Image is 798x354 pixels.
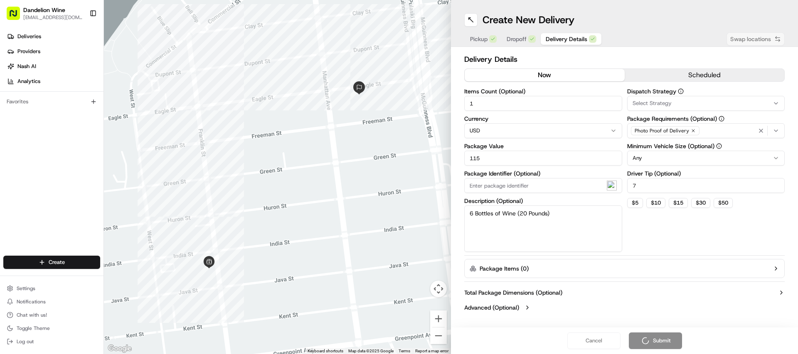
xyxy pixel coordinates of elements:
a: 💻API Documentation [67,182,137,197]
button: Toggle Theme [3,322,100,334]
button: Advanced (Optional) [464,303,785,312]
label: Advanced (Optional) [464,303,519,312]
label: Minimum Vehicle Size (Optional) [627,143,785,149]
a: Report a map error [415,349,448,353]
a: Deliveries [3,30,103,43]
span: Wisdom [PERSON_NAME] [26,151,89,158]
button: Package Items (0) [464,259,785,278]
span: Delivery Details [546,35,587,43]
span: API Documentation [79,186,133,194]
img: 8571987876998_91fb9ceb93ad5c398215_72.jpg [17,79,32,94]
label: Currency [464,116,622,122]
button: Zoom in [430,310,447,327]
input: Enter number of items [464,96,622,111]
button: Dandelion Wine[EMAIL_ADDRESS][DOMAIN_NAME] [3,3,86,23]
span: Create [49,259,65,266]
span: Map data ©2025 Google [348,349,394,353]
img: 1736555255976-a54dd68f-1ca7-489b-9aae-adbdc363a1c4 [17,151,23,158]
img: 1736555255976-a54dd68f-1ca7-489b-9aae-adbdc363a1c4 [17,129,23,136]
label: Total Package Dimensions (Optional) [464,288,562,297]
label: Items Count (Optional) [464,88,622,94]
button: scheduled [625,69,785,81]
a: Nash AI [3,60,103,73]
span: [DATE] [95,151,112,158]
button: $30 [691,198,710,208]
div: 💻 [70,186,77,193]
span: • [90,129,93,135]
img: Google [106,343,133,354]
div: Favorites [3,95,100,108]
button: $50 [714,198,733,208]
span: [DATE] [95,129,112,135]
span: Photo Proof of Delivery [635,127,689,134]
img: npw-badge-icon-locked.svg [607,181,617,190]
h2: Delivery Details [464,54,785,65]
button: Package Requirements (Optional) [719,116,724,122]
button: Keyboard shortcuts [308,348,343,354]
span: Nash AI [17,63,36,70]
input: Enter package identifier [464,178,622,193]
span: Log out [17,338,34,345]
button: Create [3,256,100,269]
label: Package Items ( 0 ) [480,264,529,273]
button: now [465,69,625,81]
span: Wisdom [PERSON_NAME] [26,129,89,135]
button: Total Package Dimensions (Optional) [464,288,785,297]
button: Chat with us! [3,309,100,321]
span: Providers [17,48,40,55]
button: $10 [646,198,665,208]
label: Package Requirements (Optional) [627,116,785,122]
label: Package Value [464,143,622,149]
div: 📗 [8,186,15,193]
a: Providers [3,45,103,58]
button: $15 [669,198,688,208]
span: Analytics [17,78,40,85]
span: Chat with us! [17,312,47,318]
button: Map camera controls [430,281,447,297]
input: Enter driver tip amount [627,178,785,193]
button: Select Strategy [627,96,785,111]
span: Knowledge Base [17,186,64,194]
span: • [90,151,93,158]
label: Dispatch Strategy [627,88,785,94]
a: Terms [399,349,410,353]
label: Description (Optional) [464,198,622,204]
span: Pylon [83,206,101,212]
a: Open this area in Google Maps (opens a new window) [106,343,133,354]
a: Powered byPylon [59,205,101,212]
button: Minimum Vehicle Size (Optional) [716,143,722,149]
p: Welcome 👋 [8,33,151,46]
img: Wisdom Oko [8,121,22,137]
label: Package Identifier (Optional) [464,171,622,176]
button: Notifications [3,296,100,308]
a: Analytics [3,75,103,88]
span: Select Strategy [633,100,672,107]
input: Clear [22,54,137,62]
button: Photo Proof of Delivery [627,123,785,138]
button: Start new chat [141,82,151,92]
span: Toggle Theme [17,325,50,332]
img: Wisdom Oko [8,143,22,159]
button: Settings [3,283,100,294]
input: Enter package value [464,151,622,166]
div: Past conversations [8,108,53,115]
button: $5 [627,198,643,208]
button: See all [129,106,151,116]
span: Notifications [17,298,46,305]
textarea: 6 Bottles of Wine (20 Pounds) [464,205,622,252]
button: Dispatch Strategy [678,88,684,94]
label: Driver Tip (Optional) [627,171,785,176]
button: Log out [3,336,100,347]
span: Dropoff [507,35,527,43]
button: Zoom out [430,327,447,344]
img: 1736555255976-a54dd68f-1ca7-489b-9aae-adbdc363a1c4 [8,79,23,94]
div: We're available if you need us! [37,88,114,94]
button: [EMAIL_ADDRESS][DOMAIN_NAME] [23,14,83,21]
span: Settings [17,285,35,292]
div: Start new chat [37,79,136,88]
h1: Create New Delivery [483,13,574,27]
button: Dandelion Wine [23,6,65,14]
img: Nash [8,8,25,25]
